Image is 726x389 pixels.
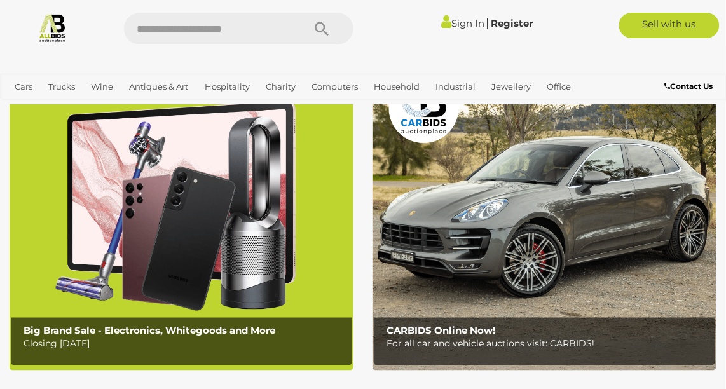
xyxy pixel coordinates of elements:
[369,76,425,97] a: Household
[619,13,720,38] a: Sell with us
[261,76,301,97] a: Charity
[441,17,484,29] a: Sign In
[387,324,495,336] b: CARBIDS Online Now!
[306,76,363,97] a: Computers
[51,97,152,118] a: [GEOGRAPHIC_DATA]
[486,16,490,30] span: |
[24,324,275,336] b: Big Brand Sale - Electronics, Whitegoods and More
[542,76,577,97] a: Office
[125,76,194,97] a: Antiques & Art
[200,76,255,97] a: Hospitality
[665,81,713,91] b: Contact Us
[290,13,353,44] button: Search
[491,17,533,29] a: Register
[487,76,537,97] a: Jewellery
[387,336,709,351] p: For all car and vehicle auctions visit: CARBIDS!
[373,69,716,371] a: CARBIDS Online Now! CARBIDS Online Now! For all car and vehicle auctions visit: CARBIDS!
[43,76,80,97] a: Trucks
[10,97,46,118] a: Sports
[86,76,118,97] a: Wine
[10,69,353,371] img: Big Brand Sale - Electronics, Whitegoods and More
[431,76,481,97] a: Industrial
[665,79,716,93] a: Contact Us
[373,69,716,371] img: CARBIDS Online Now!
[10,69,353,371] a: Big Brand Sale - Electronics, Whitegoods and More Big Brand Sale - Electronics, Whitegoods and Mo...
[38,13,67,43] img: Allbids.com.au
[24,336,346,351] p: Closing [DATE]
[10,76,38,97] a: Cars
